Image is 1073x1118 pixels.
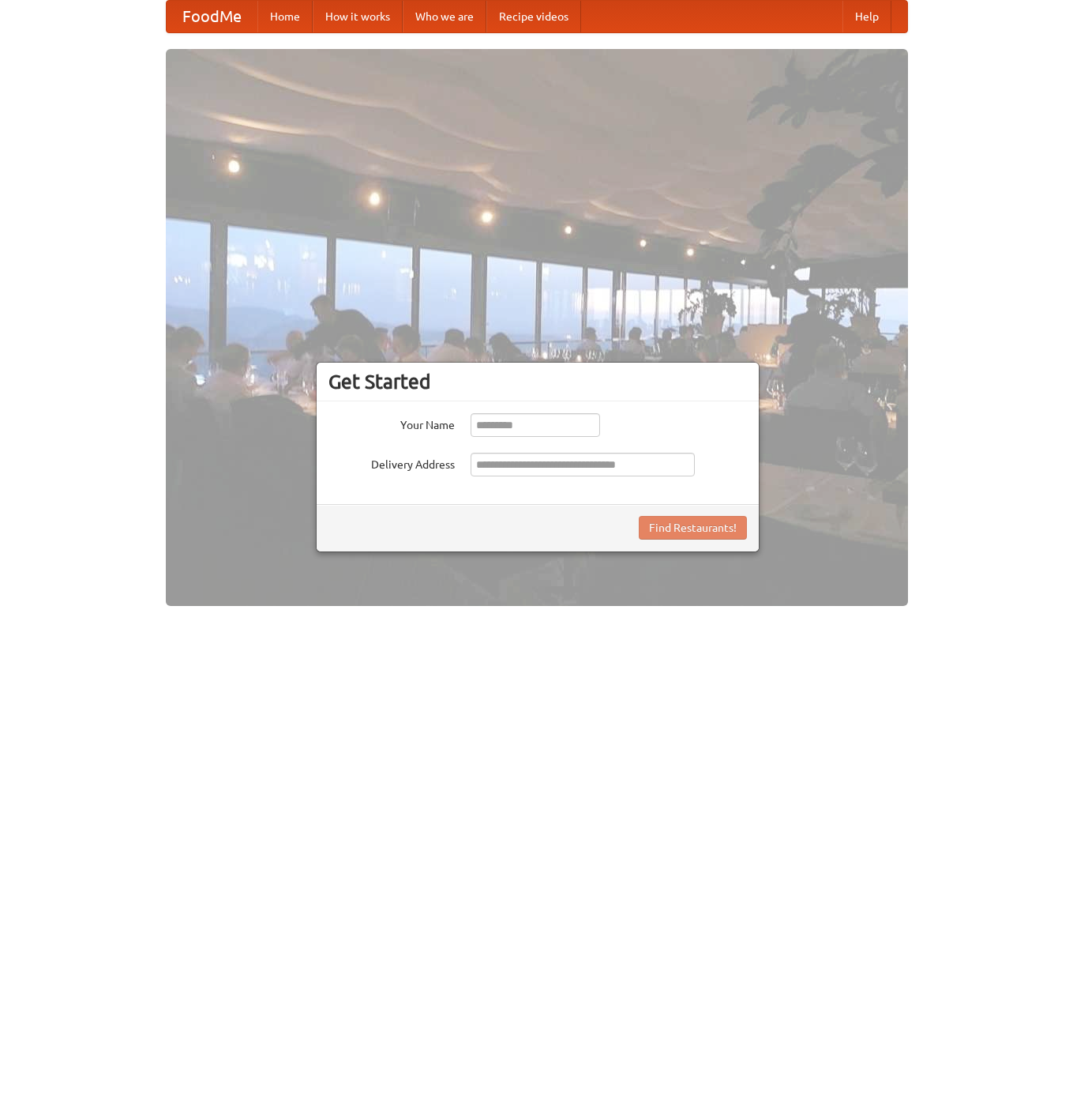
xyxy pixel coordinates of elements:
[313,1,403,32] a: How it works
[328,413,455,433] label: Your Name
[842,1,891,32] a: Help
[639,516,747,540] button: Find Restaurants!
[167,1,257,32] a: FoodMe
[257,1,313,32] a: Home
[486,1,581,32] a: Recipe videos
[328,453,455,472] label: Delivery Address
[403,1,486,32] a: Who we are
[328,370,747,393] h3: Get Started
